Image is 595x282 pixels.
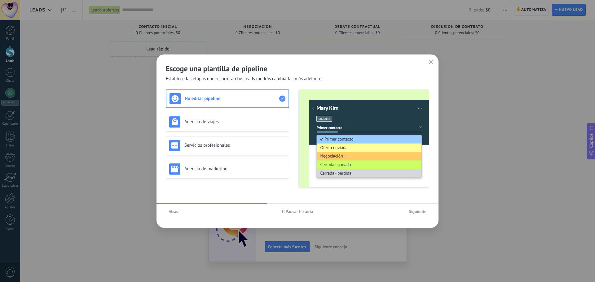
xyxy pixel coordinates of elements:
[279,207,316,216] button: Pausar historia
[406,207,429,216] button: Siguiente
[169,209,178,214] span: Atrás
[185,96,279,102] h3: No editar pipeline
[286,209,313,214] span: Pausar historia
[184,166,286,172] h3: Agencia de marketing
[166,76,323,82] span: Establece las etapas que recorrerán tus leads (podrás cambiarlas más adelante)
[184,119,286,125] h3: Agencia de viajes
[409,209,426,214] span: Siguiente
[166,64,429,73] h2: Escoge una plantilla de pipeline
[184,142,286,148] h3: Servicios profesionales
[166,207,181,216] button: Atrás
